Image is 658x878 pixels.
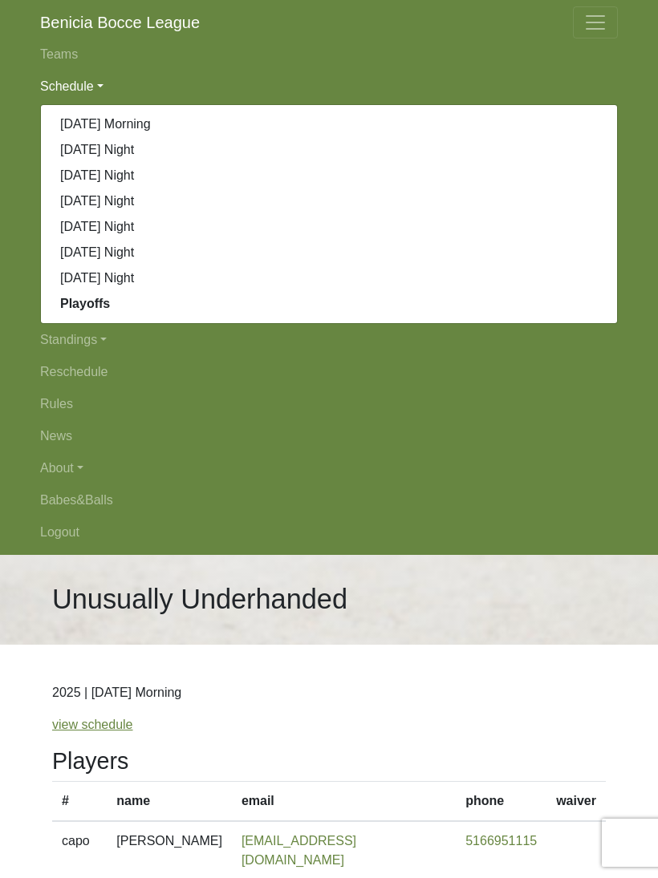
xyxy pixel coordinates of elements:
[52,718,133,731] a: view schedule
[40,71,618,103] a: Schedule
[41,163,617,188] a: [DATE] Night
[40,516,618,548] a: Logout
[40,104,618,324] div: Schedule
[41,291,617,317] a: Playoffs
[41,111,617,137] a: [DATE] Morning
[60,297,110,310] strong: Playoffs
[52,747,606,775] h2: Players
[40,420,618,452] a: News
[40,484,618,516] a: Babes&Balls
[465,834,537,848] a: 5166951115
[41,265,617,291] a: [DATE] Night
[232,782,456,822] th: email
[52,782,107,822] th: #
[40,6,200,38] a: Benicia Bocce League
[41,137,617,163] a: [DATE] Night
[40,356,618,388] a: Reschedule
[546,782,606,822] th: waiver
[573,6,618,38] button: Toggle navigation
[40,38,618,71] a: Teams
[41,240,617,265] a: [DATE] Night
[456,782,546,822] th: phone
[41,188,617,214] a: [DATE] Night
[40,324,618,356] a: Standings
[41,214,617,240] a: [DATE] Night
[40,452,618,484] a: About
[107,782,232,822] th: name
[52,583,347,616] h1: Unusually Underhanded
[52,683,606,702] p: 2025 | [DATE] Morning
[40,388,618,420] a: Rules
[242,834,356,867] a: [EMAIL_ADDRESS][DOMAIN_NAME]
